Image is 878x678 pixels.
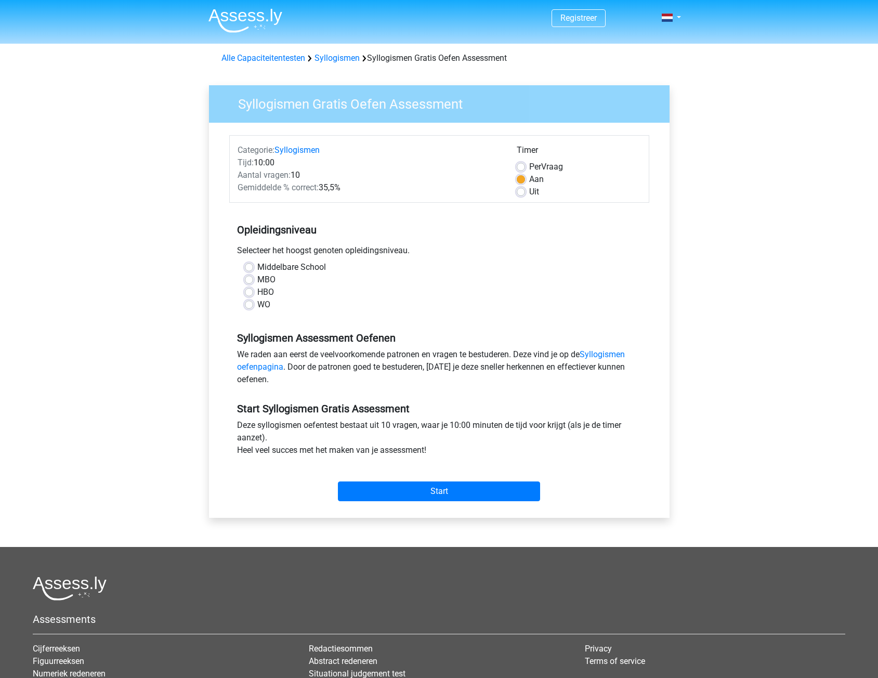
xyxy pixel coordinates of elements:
[517,144,641,161] div: Timer
[237,402,641,415] h5: Start Syllogismen Gratis Assessment
[560,13,597,23] a: Registreer
[585,656,645,666] a: Terms of service
[238,170,291,180] span: Aantal vragen:
[33,576,107,601] img: Assessly logo
[229,348,649,390] div: We raden aan eerst de veelvoorkomende patronen en vragen te bestuderen. Deze vind je op de . Door...
[237,219,641,240] h5: Opleidingsniveau
[257,273,276,286] label: MBO
[33,644,80,654] a: Cijferreeksen
[226,92,662,112] h3: Syllogismen Gratis Oefen Assessment
[230,169,509,181] div: 10
[208,8,282,33] img: Assessly
[529,186,539,198] label: Uit
[230,181,509,194] div: 35,5%
[217,52,661,64] div: Syllogismen Gratis Oefen Assessment
[257,298,270,311] label: WO
[309,656,377,666] a: Abstract redeneren
[257,286,274,298] label: HBO
[238,145,274,155] span: Categorie:
[33,656,84,666] a: Figuurreeksen
[238,158,254,167] span: Tijd:
[229,244,649,261] div: Selecteer het hoogst genoten opleidingsniveau.
[338,481,540,501] input: Start
[314,53,360,63] a: Syllogismen
[33,613,845,625] h5: Assessments
[274,145,320,155] a: Syllogismen
[238,182,319,192] span: Gemiddelde % correct:
[529,173,544,186] label: Aan
[237,332,641,344] h5: Syllogismen Assessment Oefenen
[529,162,541,172] span: Per
[585,644,612,654] a: Privacy
[221,53,305,63] a: Alle Capaciteitentesten
[229,419,649,461] div: Deze syllogismen oefentest bestaat uit 10 vragen, waar je 10:00 minuten de tijd voor krijgt (als ...
[309,644,373,654] a: Redactiesommen
[257,261,326,273] label: Middelbare School
[230,157,509,169] div: 10:00
[529,161,563,173] label: Vraag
